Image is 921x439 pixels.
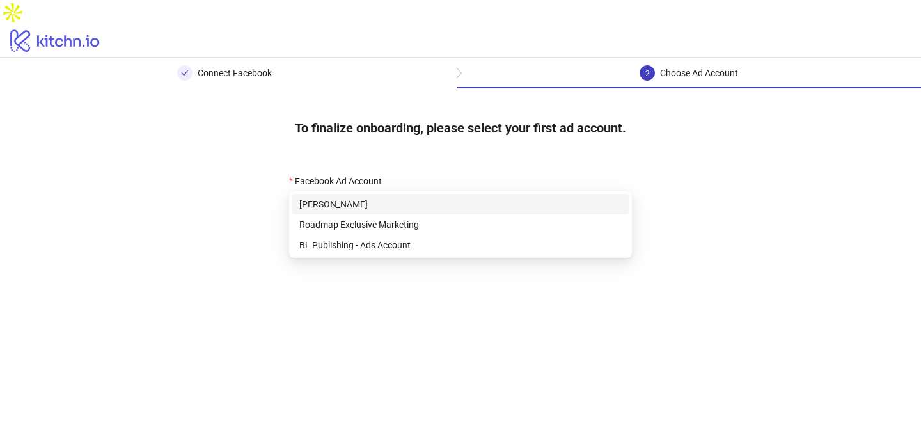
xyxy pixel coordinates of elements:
label: Facebook Ad Account [289,174,390,188]
div: Choose Ad Account [660,65,738,81]
span: check [181,69,189,77]
div: BL Publishing - Ads Account [299,238,622,252]
div: BL Publishing - Ads Account [292,235,629,255]
div: Roadmap Exclusive Marketing [292,214,629,235]
div: Roadmap Exclusive Marketing [299,218,622,232]
div: Uma Nair [292,194,629,214]
h4: To finalize onboarding, please select your first ad account. [274,109,647,147]
div: Connect Facebook [198,65,272,81]
div: [PERSON_NAME] [299,197,622,211]
span: 2 [645,69,650,78]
